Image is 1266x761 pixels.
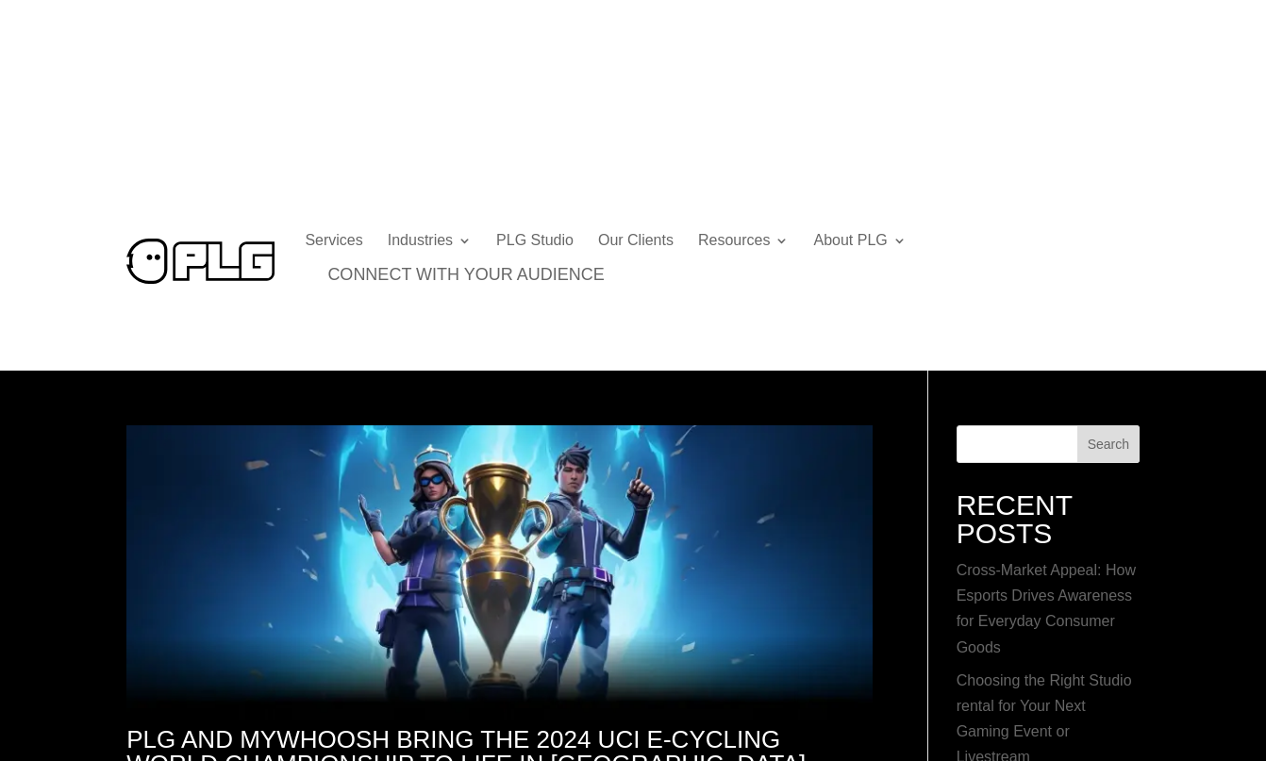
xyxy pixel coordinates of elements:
[305,228,362,254] a: Services
[957,491,1140,557] h2: Recent Posts
[813,228,906,254] a: About PLG
[305,254,626,295] a: Connect with Your Audience
[698,228,789,254] a: Resources
[496,228,574,254] a: PLG Studio
[126,425,872,720] img: PLG and MyWhoosh Bring the 2024 UCI e-Cycling World Championship to Life in Abu Dhabi
[1077,425,1140,463] button: Search
[598,228,674,254] a: Our Clients
[957,562,1136,655] a: Cross-Market Appeal: How Esports Drives Awareness for Everyday Consumer Goods
[388,228,472,254] a: Industries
